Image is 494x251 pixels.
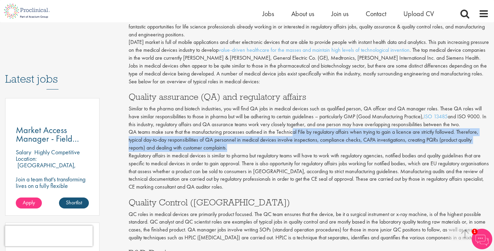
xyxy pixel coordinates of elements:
p: Regulatory affairs in medical devices is similar to pharma but regulatory teams will have to work... [129,152,489,191]
a: Market Access Manager - Field based [16,126,89,143]
a: value-driven healthcare for the masses and maintain high levels of technological invention [219,46,410,59]
span: Market Access Manager - Field based [16,124,79,153]
a: ISO 13485 [424,113,448,125]
a: Contact [366,9,386,18]
a: Join us [331,9,349,18]
a: Apply [16,198,42,208]
p: Highly Competitive [34,148,80,156]
img: Chatbot [472,229,492,249]
p: Jobs in medical devices often appear to be quite similar to those in the pharmaceutical and biote... [129,62,489,86]
iframe: reCAPTCHA [5,226,93,246]
p: [DATE] market is full of mobile applications and other electronic devices that are able to provid... [129,38,489,62]
p: QA teams make sure that the manufacturing processes outlined in the Technical File by regulatory ... [129,128,489,152]
h3: Latest jobs [5,56,99,89]
a: Shortlist [59,198,89,208]
span: Salary [16,148,31,156]
a: About us [291,9,314,18]
p: Similar to the pharma and biotech industries, you will find QA jobs in medical devices such as qu... [129,105,489,129]
p: QC roles in medical devices are primarily product focused. The QC team ensures that the device, b... [129,211,489,242]
h3: Quality Control ([GEOGRAPHIC_DATA]) [129,198,489,207]
span: Apply [23,199,35,206]
span: Location: [16,155,37,163]
a: Jobs [262,9,274,18]
a: Upload CV [403,9,434,18]
p: [GEOGRAPHIC_DATA], [GEOGRAPHIC_DATA] [16,161,76,176]
h3: Quality assurance (QA) and regulatory affairs [129,92,489,101]
p: The medical devices industry is increasingly growing within life sciences, driven by innovation a... [129,7,489,38]
p: Join a team that's transforming lives on a fully flexible schedule with this Market Access Manage... [16,176,89,208]
span: 1 [472,229,478,235]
